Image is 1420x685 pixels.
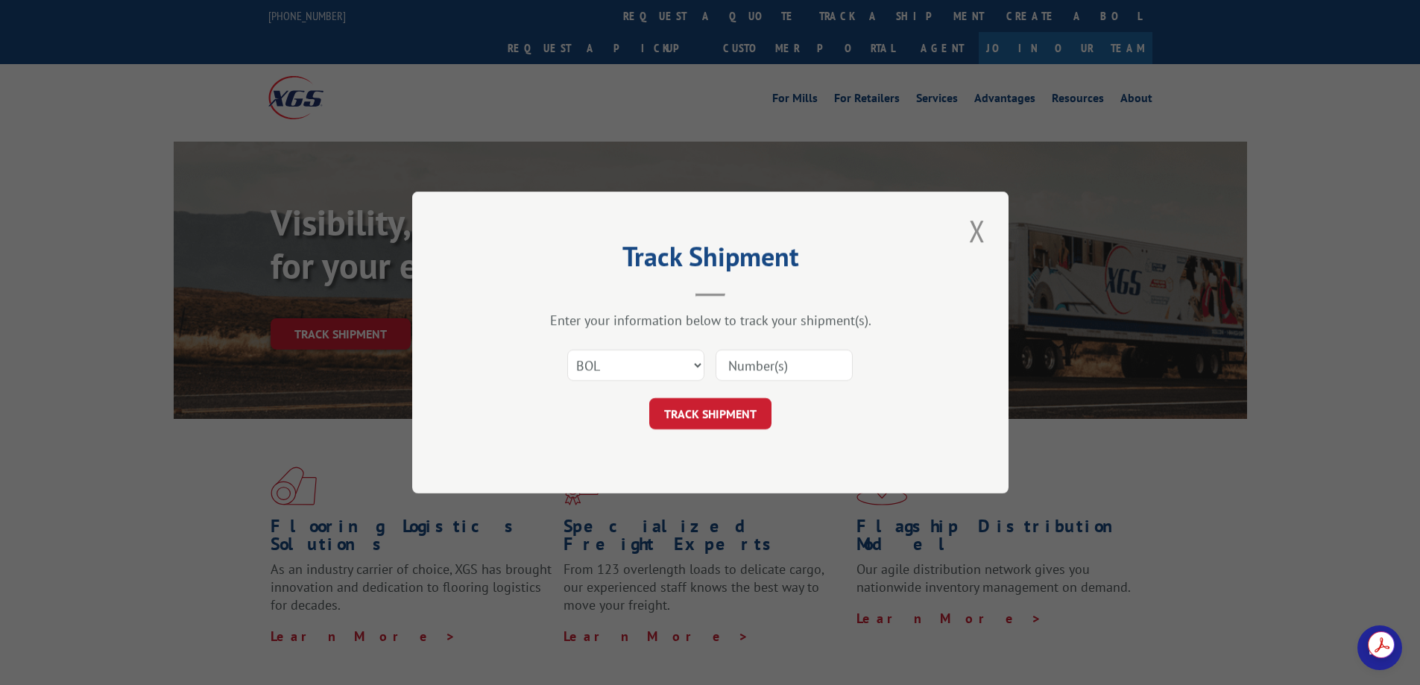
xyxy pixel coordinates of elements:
[1357,625,1402,670] a: Open chat
[965,210,990,251] button: Close modal
[649,398,771,429] button: TRACK SHIPMENT
[487,312,934,329] div: Enter your information below to track your shipment(s).
[716,350,853,381] input: Number(s)
[487,246,934,274] h2: Track Shipment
